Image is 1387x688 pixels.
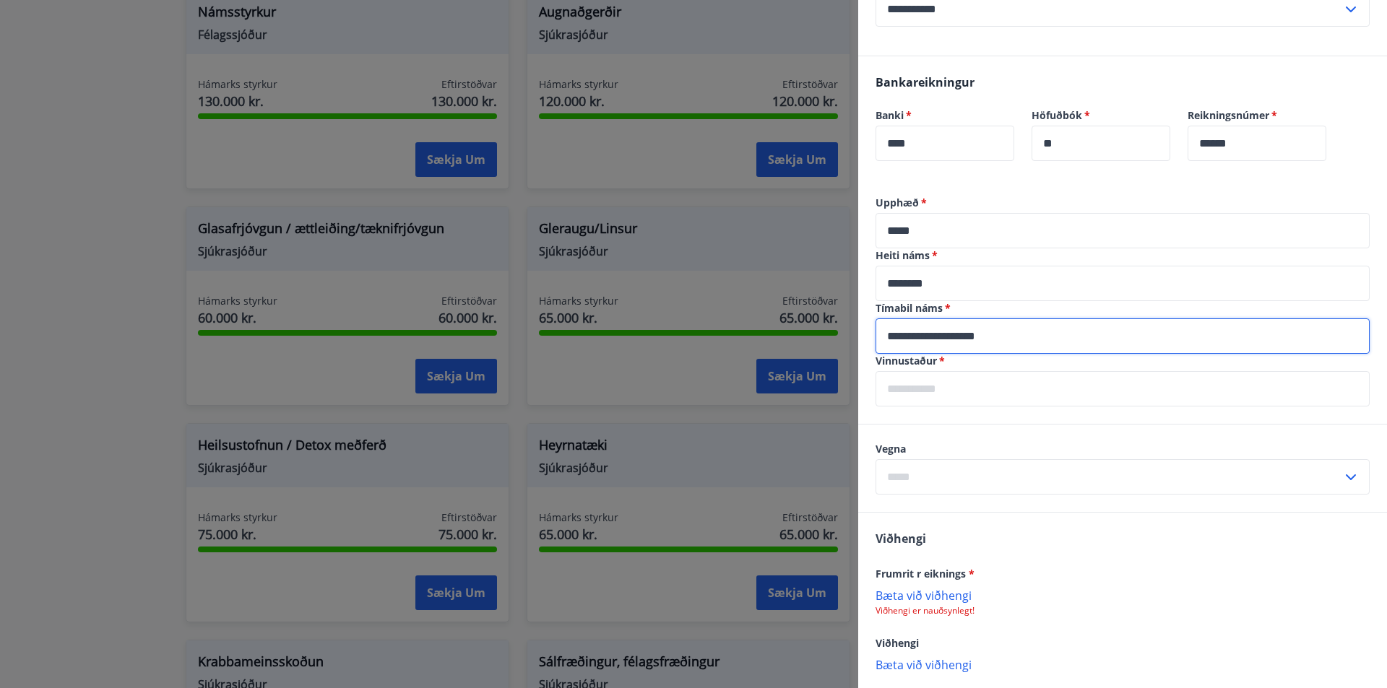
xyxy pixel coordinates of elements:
label: Reikningsnúmer [1188,108,1326,123]
span: Viðhengi [876,531,926,547]
span: Viðhengi [876,636,919,650]
label: Tímabil náms [876,301,1370,315]
div: Vinnustaður [876,371,1370,406]
label: Banki [876,108,1014,123]
p: Bæta við viðhengi [876,588,1370,602]
label: Vinnustaður [876,354,1370,368]
div: Upphæð [876,213,1370,248]
label: Vegna [876,442,1370,456]
label: Höfuðbók [1032,108,1170,123]
span: Bankareikningur [876,74,975,90]
div: Tímabil náms [876,318,1370,354]
p: Bæta við viðhengi [876,657,1370,671]
label: Heiti náms [876,248,1370,263]
div: Heiti náms [876,266,1370,301]
span: Frumrit r eiknings [876,567,975,580]
label: Upphæð [876,196,1370,210]
p: Viðhengi er nauðsynlegt! [876,605,1370,617]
